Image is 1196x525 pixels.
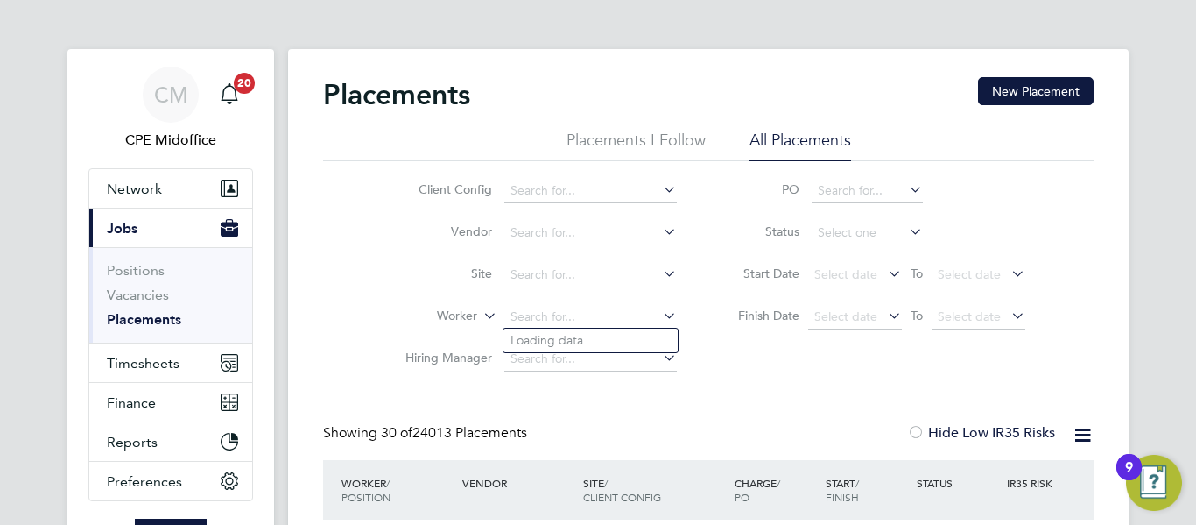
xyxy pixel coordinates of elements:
div: Start [821,467,912,513]
button: Finance [89,383,252,422]
span: Preferences [107,473,182,490]
label: PO [721,181,799,197]
span: 24013 Placements [381,424,527,442]
label: Client Config [391,181,492,197]
span: / Finish [826,476,859,504]
span: CM [154,83,188,106]
li: Loading data [503,329,678,351]
label: Vendor [391,223,492,239]
a: Positions [107,262,165,279]
input: Search for... [504,263,677,287]
span: Jobs [107,220,137,237]
div: Worker [337,467,458,513]
button: Jobs [89,209,252,247]
span: / PO [735,476,780,504]
div: Charge [730,467,821,513]
span: Timesheets [107,355,179,372]
label: Status [721,223,799,239]
div: Vendor [458,467,579,499]
span: To [905,262,928,285]
div: Jobs [89,247,252,343]
label: Hiring Manager [391,350,492,365]
button: New Placement [978,77,1094,105]
input: Search for... [812,179,923,203]
li: Placements I Follow [566,130,706,161]
input: Search for... [504,347,677,372]
span: 20 [234,73,255,94]
div: 9 [1125,467,1133,490]
button: Reports [89,422,252,461]
div: Status [912,467,1003,499]
div: Showing [323,424,531,443]
input: Search for... [504,221,677,245]
a: Placements [107,311,181,328]
span: Network [107,181,162,197]
span: / Position [341,476,390,504]
a: 20 [212,67,247,123]
div: IR35 Risk [1003,467,1063,499]
input: Search for... [504,179,677,203]
h2: Placements [323,77,470,112]
span: Select date [814,309,877,324]
span: Reports [107,434,158,451]
span: Select date [938,266,1001,282]
label: Hide Low IR35 Risks [907,424,1055,442]
label: Worker [376,308,477,325]
li: All Placements [749,130,851,161]
span: 30 of [381,424,412,442]
span: / Client Config [583,476,661,504]
button: Open Resource Center, 9 new notifications [1126,455,1182,511]
button: Preferences [89,462,252,500]
span: Select date [814,266,877,282]
input: Search for... [504,305,677,330]
button: Network [89,169,252,208]
a: Vacancies [107,287,169,303]
label: Finish Date [721,308,799,323]
button: Timesheets [89,344,252,382]
input: Select one [812,221,923,245]
label: Start Date [721,266,799,281]
a: CMCPE Midoffice [88,67,253,151]
div: Site [579,467,730,513]
span: Finance [107,394,156,411]
span: To [905,304,928,327]
label: Site [391,266,492,281]
span: CPE Midoffice [88,130,253,151]
span: Select date [938,309,1001,324]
